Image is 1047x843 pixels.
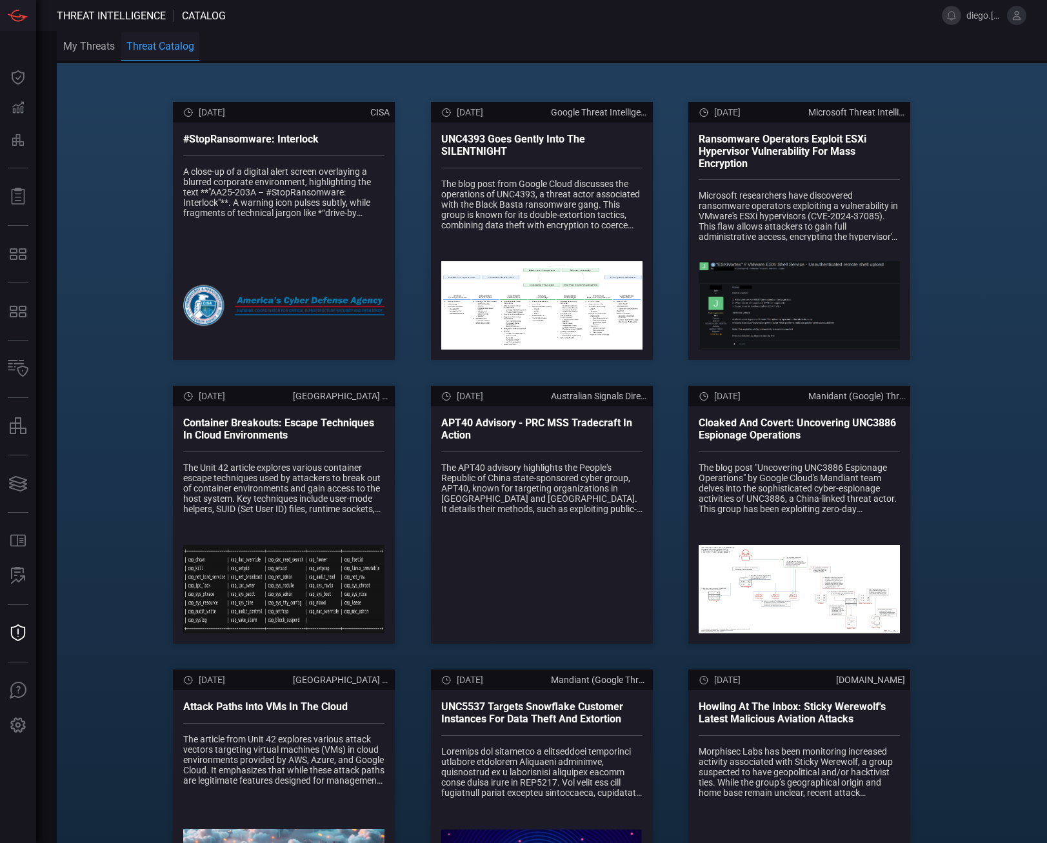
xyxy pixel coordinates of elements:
[699,417,900,441] div: Cloaked and Covert: Uncovering UNC3886 Espionage Operations
[183,734,384,786] div: The article from Unit 42 explores various attack vectors targeting virtual machines (VMs) in clou...
[699,545,900,633] img: Threat Catalog Article
[182,10,226,22] span: Catalog
[699,133,900,169] div: Ransomware operators exploit ESXi hypervisor vulnerability for mass encryption
[714,107,741,117] span: [DATE]
[551,675,648,685] div: Mandiant (Google Threat Intelligence)
[457,675,483,685] span: [DATE]
[293,391,390,401] div: Palo Alto - Unit 42
[183,462,384,514] div: The Unit 42 article explores various container escape techniques used by attackers to break out o...
[431,102,653,360] button: [DATE]Google Threat Intelligence - MandiantUNC4393 Goes Gently into the SILENTNIGHTThe blog post ...
[183,545,384,633] img: Threat Catalog Article
[199,107,225,117] span: [DATE]
[699,700,900,725] div: Howling at the Inbox: Sticky Werewolf's Latest Malicious Aviation Attacks
[441,261,643,350] img: Threat Catalog Article
[431,386,653,644] button: [DATE]Australian Signals DirectorateAPT40 Advisory - PRC MSS tradecraft in actionThe APT40 adviso...
[441,700,643,725] div: UNC5537 Targets Snowflake Customer Instances for Data Theft and Extortion
[714,675,741,685] span: [DATE]
[808,107,905,117] div: Microsoft Threat Intelligence
[199,675,225,685] span: [DATE]
[699,462,900,514] div: The blog post "Uncovering UNC3886 Espionage Operations" by Google Cloud's Mandiant team delves in...
[370,107,390,117] div: CISA
[3,526,34,557] button: Rule Catalog
[183,700,384,713] div: Attack Paths Into VMs in the Cloud
[808,391,905,401] div: Manidant (Google) Threat Intelligence
[3,560,34,591] button: ALERT ANALYSIS
[3,62,34,93] button: Dashboard
[441,746,643,798] div: Mandiant has uncovered a significant cybercrime campaign targeting Snowflake customers, perpetrat...
[173,386,395,644] button: [DATE][GEOGRAPHIC_DATA] - Unit 42Container Breakouts: Escape Techniques in Cloud EnvironmentsThe ...
[3,618,34,649] button: Threat Intelligence
[836,675,905,685] div: morphisec.com
[699,190,900,241] div: Microsoft researchers have discovered ransomware operators exploiting a vulnerability in VMware's...
[3,124,34,155] button: Preventions
[3,710,34,741] button: Preferences
[183,261,384,350] img: Threat Catalog Article
[441,545,643,633] img: Threat Catalog Article
[3,675,34,706] button: Ask Us A Question
[183,133,384,145] div: #StopRansomware: Interlock
[966,10,1002,21] span: diego.[PERSON_NAME].amandi
[551,107,648,117] div: Google Threat Intelligence - Mandiant
[3,296,34,327] button: MITRE - Detection Posture
[199,391,225,401] span: [DATE]
[183,166,384,218] div: A close-up of a digital alert screen overlaying a blurred corporate environment, highlighting the...
[183,417,384,441] div: Container Breakouts: Escape Techniques in Cloud Environments
[688,386,910,644] button: [DATE]Manidant (Google) Threat IntelligenceCloaked and Covert: Uncovering UNC3886 Espionage Opera...
[441,133,643,157] div: UNC4393 Goes Gently into the SILENTNIGHT
[457,391,483,401] span: [DATE]
[441,462,643,514] div: The APT40 advisory highlights the People's Republic of China state-sponsored cyber group, APT40, ...
[3,93,34,124] button: Detections
[57,10,166,22] span: Threat Intelligence
[3,181,34,212] button: Reports
[714,391,741,401] span: [DATE]
[57,31,121,61] button: My Threats
[441,179,643,230] div: The blog post from Google Cloud discusses the operations of UNC4393, a threat actor associated wi...
[699,746,900,798] div: Morphisec Labs has been monitoring increased activity associated with Sticky Werewolf, a group su...
[293,675,390,685] div: Palo Alto - Unit 42
[688,102,910,360] button: [DATE]Microsoft Threat IntelligenceRansomware operators exploit ESXi hypervisor vulnerability for...
[457,107,483,117] span: [DATE]
[3,411,34,442] button: assets
[551,391,648,401] div: Australian Signals Directorate
[3,239,34,270] button: MITRE - Exposures
[441,417,643,441] div: APT40 Advisory - PRC MSS tradecraft in action
[3,468,34,499] button: Cards
[3,353,34,384] button: Inventory
[173,102,395,360] button: [DATE]CISA#StopRansomware: InterlockA close-up of a digital alert screen overlaying a blurred cor...
[121,32,199,62] button: Threat Catalog
[699,261,900,350] img: Threat Catalog Article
